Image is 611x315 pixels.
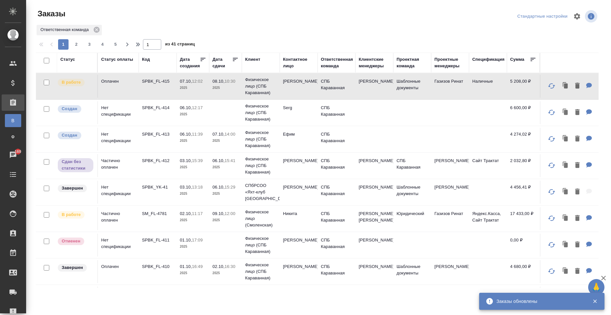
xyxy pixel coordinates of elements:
[431,154,469,177] td: [PERSON_NAME]
[192,211,203,216] p: 11:17
[180,164,206,171] p: 2025
[393,260,431,283] td: Шаблонные документы
[62,211,81,218] p: В работе
[212,211,225,216] p: 09.10,
[192,264,203,269] p: 16:49
[180,79,192,84] p: 07.10,
[355,287,393,309] td: [PERSON_NAME]
[71,39,82,50] button: 2
[142,56,150,63] div: Код
[318,128,355,151] td: СПБ Караванная
[71,41,82,48] span: 2
[245,76,276,96] p: Физическое лицо (СПБ Караванная)
[559,132,572,146] button: Клонировать
[110,41,121,48] span: 5
[142,157,173,164] p: SPBK_FL-412
[583,132,595,146] button: Для КМ: от КВ: страницы с английского на русский. и зпк. Первые 4 страницы файла, ответ в вотс ап
[180,105,192,110] p: 06.10,
[280,128,318,151] td: Ефим
[98,287,139,309] td: Оплачен
[431,207,469,230] td: Газизов Ринат
[57,157,94,173] div: Выставляет ПМ, когда заказ сдан КМу, но начисления еще не проведены
[225,158,235,163] p: 15:41
[507,75,540,98] td: 5 208,00 ₽
[180,191,206,197] p: 2025
[57,78,94,87] div: Выставляет ПМ после принятия заказа от КМа
[431,287,469,309] td: [PERSON_NAME]
[280,75,318,98] td: [PERSON_NAME]
[507,234,540,257] td: 0,00 ₽
[192,79,203,84] p: 12:02
[62,158,89,172] p: Сдан без статистики
[393,181,431,204] td: Шаблонные документы
[36,8,65,19] span: Заказы
[393,287,431,309] td: Юридический
[62,79,81,86] p: В работе
[2,147,24,163] a: 169
[98,128,139,151] td: Нет спецификации
[57,237,94,246] div: Выставляет КМ после отмены со стороны клиента. Если уже после запуска – КМ пишет ПМу про отмену, ...
[280,260,318,283] td: [PERSON_NAME]
[62,238,80,244] p: Отменен
[280,101,318,124] td: Serg
[142,210,173,217] p: SM_FL-4781
[544,263,559,279] button: Обновить
[37,25,102,35] div: Ответственная команда
[142,263,173,270] p: SPBK_FL-410
[98,207,139,230] td: Частично оплачен
[8,117,18,124] span: В
[544,184,559,200] button: Обновить
[142,105,173,111] p: SPBK_FL-414
[280,207,318,230] td: Никита
[225,264,235,269] p: 16:30
[57,184,94,193] div: Выставляет КМ при направлении счета или после выполнения всех работ/сдачи заказа клиенту. Окончат...
[583,159,595,172] button: Для КМ: в пн надо будет узнать, к чему подшивать перевод, напиши мне, и я спрошу
[245,209,276,228] p: Физическое лицо (Смоленская)
[496,298,583,305] div: Заказы обновлены
[572,185,583,199] button: Удалить
[62,132,77,139] p: Создан
[180,111,206,118] p: 2025
[318,75,355,98] td: СПБ Караванная
[544,210,559,226] button: Обновить
[280,154,318,177] td: [PERSON_NAME]
[583,212,595,225] button: Для КМ: от КВ: на англ и нз и апостиль , ответ в вотс ап
[544,105,559,120] button: Обновить
[355,75,393,98] td: [PERSON_NAME]
[192,158,203,163] p: 15:39
[180,132,192,137] p: 06.10,
[245,129,276,149] p: Физическое лицо (СПБ Караванная)
[280,287,318,309] td: [PERSON_NAME]
[591,280,602,294] span: 🙏
[283,56,314,69] div: Контактное лицо
[57,210,94,219] div: Выставляет ПМ после принятия заказа от КМа
[318,260,355,283] td: СПБ Караванная
[180,238,192,242] p: 01.10,
[507,207,540,230] td: 17 433,00 ₽
[318,181,355,204] td: СПБ Караванная
[469,75,507,98] td: Наличные
[393,154,431,177] td: СПБ Караванная
[212,264,225,269] p: 02.10,
[434,56,466,69] div: Проектные менеджеры
[98,234,139,257] td: Нет спецификации
[180,56,200,69] div: Дата создания
[559,79,572,93] button: Клонировать
[544,78,559,94] button: Обновить
[84,41,95,48] span: 3
[585,10,599,23] span: Посмотреть информацию
[62,106,77,112] p: Создан
[245,262,276,281] p: Физическое лицо (СПБ Караванная)
[318,287,355,309] td: СПБ Караванная
[225,185,235,190] p: 15:29
[544,237,559,253] button: Обновить
[192,238,203,242] p: 17:09
[318,234,355,257] td: СПБ Караванная
[192,132,203,137] p: 11:39
[318,154,355,177] td: СПБ Караванная
[142,184,173,191] p: SPBK_YK-41
[180,217,206,224] p: 2025
[321,56,353,69] div: Ответственная команда
[572,212,583,225] button: Удалить
[192,105,203,110] p: 12:17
